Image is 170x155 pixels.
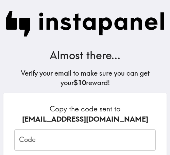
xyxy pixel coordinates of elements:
[5,68,165,88] h5: Verify your email to make sure you can get your reward!
[14,129,156,151] input: xxx_xxx_xxx
[14,104,156,124] h6: Copy the code sent to
[5,11,165,37] img: Instapanel
[5,48,165,63] h3: Almost there...
[74,78,86,87] b: $10
[14,114,156,124] div: [EMAIL_ADDRESS][DOMAIN_NAME]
